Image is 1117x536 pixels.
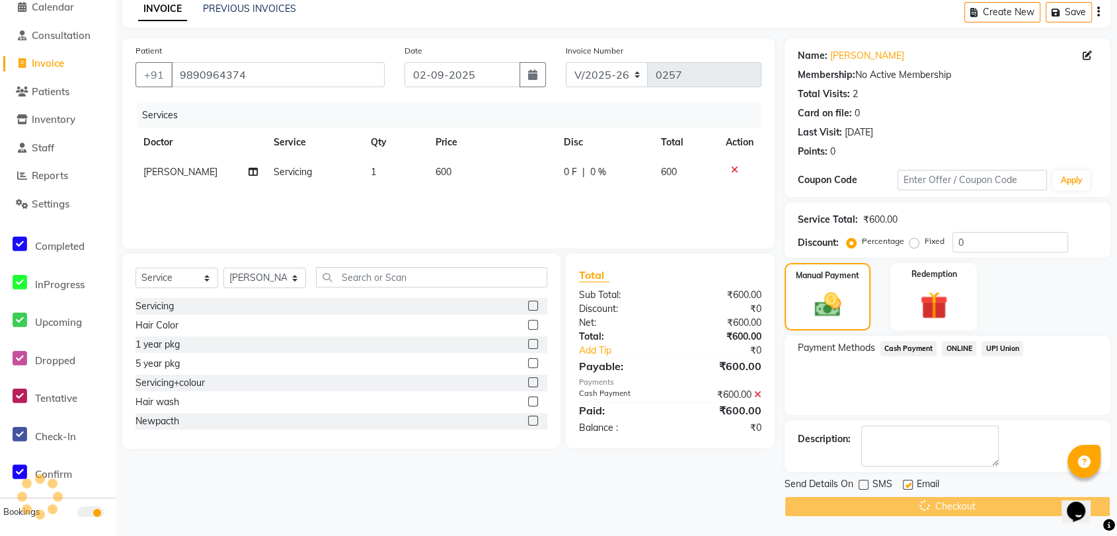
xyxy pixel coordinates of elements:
th: Disc [556,128,652,157]
label: Invoice Number [566,45,623,57]
span: Staff [32,141,54,154]
div: 0 [830,145,835,159]
div: Servicing+colour [135,376,205,390]
label: Fixed [925,235,944,247]
div: ₹0 [670,421,771,435]
div: Total: [569,330,670,344]
div: Newpacth [135,414,179,428]
span: Servicing [274,166,312,178]
div: Membership: [798,68,855,82]
div: Balance : [569,421,670,435]
th: Action [718,128,761,157]
span: ONLINE [942,341,976,356]
span: Upcoming [35,316,82,328]
div: 2 [853,87,858,101]
span: Confirm [35,468,72,480]
a: Staff [3,141,112,156]
span: 1 [371,166,376,178]
div: ₹600.00 [670,330,771,344]
span: Patients [32,85,69,98]
div: Coupon Code [798,173,898,187]
a: Inventory [3,112,112,128]
th: Qty [363,128,428,157]
span: Total [579,268,609,282]
th: Total [652,128,717,157]
a: Settings [3,197,112,212]
a: Patients [3,85,112,100]
span: Reports [32,169,68,182]
div: Hair Color [135,319,178,332]
span: 0 % [590,165,606,179]
label: Manual Payment [796,270,859,282]
div: Last Visit: [798,126,842,139]
div: Paid: [569,402,670,418]
span: Payment Methods [798,341,875,355]
div: Card on file: [798,106,852,120]
div: Discount: [798,236,839,250]
span: Dropped [35,354,75,367]
a: Add Tip [569,344,687,358]
div: Name: [798,49,828,63]
span: [PERSON_NAME] [143,166,217,178]
span: Completed [35,240,85,252]
label: Date [404,45,422,57]
span: Email [917,477,939,494]
div: ₹0 [670,302,771,316]
button: +91 [135,62,173,87]
div: ₹600.00 [670,316,771,330]
button: Create New [964,2,1040,22]
span: InProgress [35,278,85,291]
div: No Active Membership [798,68,1097,82]
input: Search or Scan [316,267,547,287]
label: Redemption [911,268,956,280]
div: Services [137,103,771,128]
img: _cash.svg [806,289,849,320]
div: Hair wash [135,395,179,409]
span: SMS [872,477,892,494]
div: ₹0 [687,344,771,358]
img: _gift.svg [911,288,956,323]
label: Percentage [862,235,904,247]
div: [DATE] [845,126,873,139]
div: Cash Payment [569,388,670,402]
input: Search by Name/Mobile/Email/Code [171,62,385,87]
div: Sub Total: [569,288,670,302]
div: Payments [579,377,761,388]
span: Invoice [32,57,64,69]
div: 5 year pkg [135,357,180,371]
div: Discount: [569,302,670,316]
div: ₹600.00 [670,402,771,418]
span: Calendar [32,1,74,13]
label: Patient [135,45,162,57]
span: Check-In [35,430,76,443]
div: Payable: [569,358,670,374]
button: Apply [1052,171,1090,190]
a: Reports [3,169,112,184]
div: 0 [855,106,860,120]
div: Total Visits: [798,87,850,101]
span: | [582,165,585,179]
span: 600 [436,166,451,178]
span: Consultation [32,29,91,42]
div: ₹600.00 [670,358,771,374]
span: Tentative [35,392,77,404]
a: PREVIOUS INVOICES [203,3,296,15]
th: Service [266,128,363,157]
span: 600 [660,166,676,178]
th: Doctor [135,128,266,157]
span: 0 F [564,165,577,179]
span: Bookings [3,506,40,517]
div: Servicing [135,299,174,313]
div: ₹600.00 [670,388,771,402]
span: Settings [32,198,69,210]
th: Price [428,128,556,157]
div: 1 year pkg [135,338,180,352]
div: Service Total: [798,213,858,227]
a: [PERSON_NAME] [830,49,904,63]
div: Points: [798,145,828,159]
div: ₹600.00 [670,288,771,302]
span: Send Details On [785,477,853,494]
div: Net: [569,316,670,330]
button: Save [1046,2,1092,22]
a: Invoice [3,56,112,71]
